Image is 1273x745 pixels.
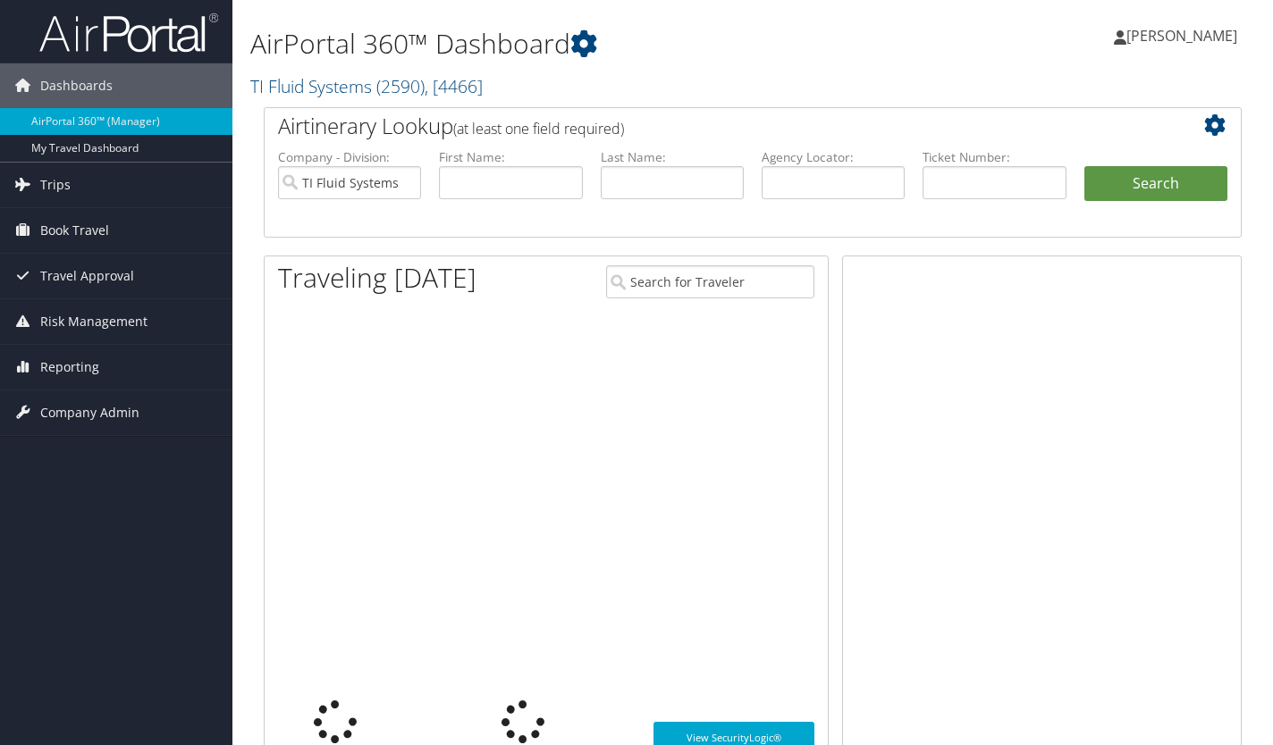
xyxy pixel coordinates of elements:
[606,265,814,298] input: Search for Traveler
[278,148,421,166] label: Company - Division:
[250,74,483,98] a: TI Fluid Systems
[278,259,476,297] h1: Traveling [DATE]
[1126,26,1237,46] span: [PERSON_NAME]
[439,148,582,166] label: First Name:
[1084,166,1227,202] button: Search
[278,111,1146,141] h2: Airtinerary Lookup
[39,12,218,54] img: airportal-logo.png
[425,74,483,98] span: , [ 4466 ]
[250,25,920,63] h1: AirPortal 360™ Dashboard
[1114,9,1255,63] a: [PERSON_NAME]
[601,148,744,166] label: Last Name:
[762,148,905,166] label: Agency Locator:
[40,299,148,344] span: Risk Management
[453,119,624,138] span: (at least one field required)
[40,390,139,435] span: Company Admin
[40,208,109,253] span: Book Travel
[376,74,425,98] span: ( 2590 )
[40,63,113,108] span: Dashboards
[40,163,71,207] span: Trips
[923,148,1066,166] label: Ticket Number:
[40,254,134,298] span: Travel Approval
[40,345,99,389] span: Reporting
